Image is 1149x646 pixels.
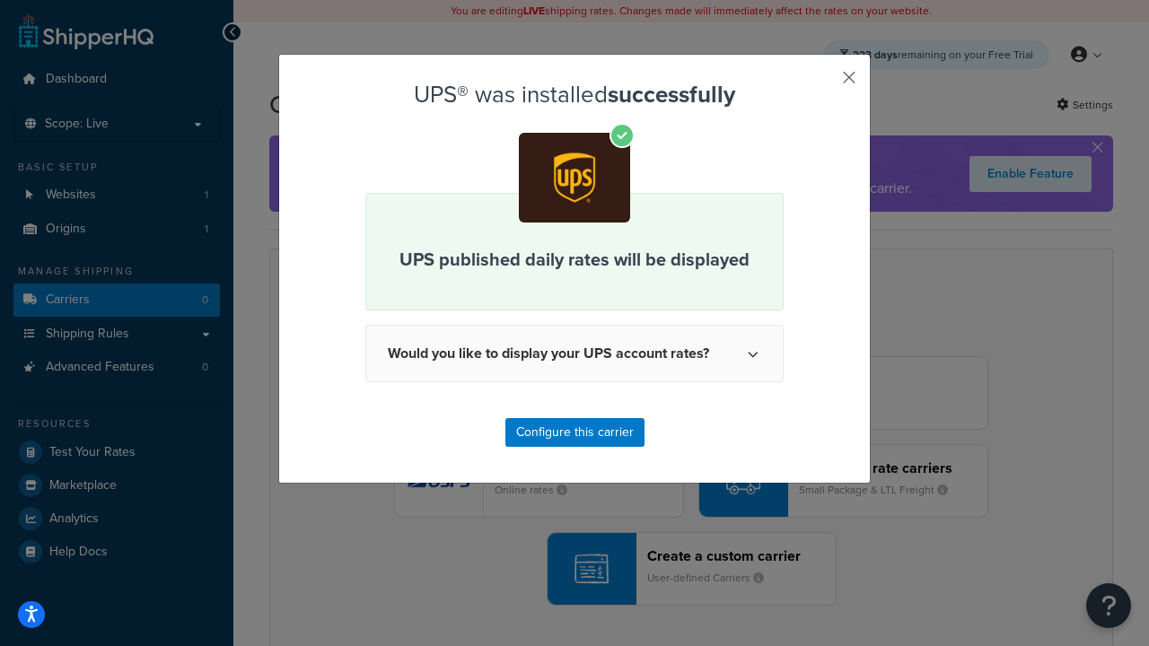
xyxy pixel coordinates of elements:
[505,418,645,447] button: Configure this carrier
[608,77,735,111] strong: successfully
[388,246,761,273] p: UPS published daily rates will be displayed
[610,123,635,148] i: Check mark
[365,325,784,382] button: Would you like to display your UPS account rates?
[519,133,630,222] img: app-ups.png
[365,82,784,108] h2: UPS® was installed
